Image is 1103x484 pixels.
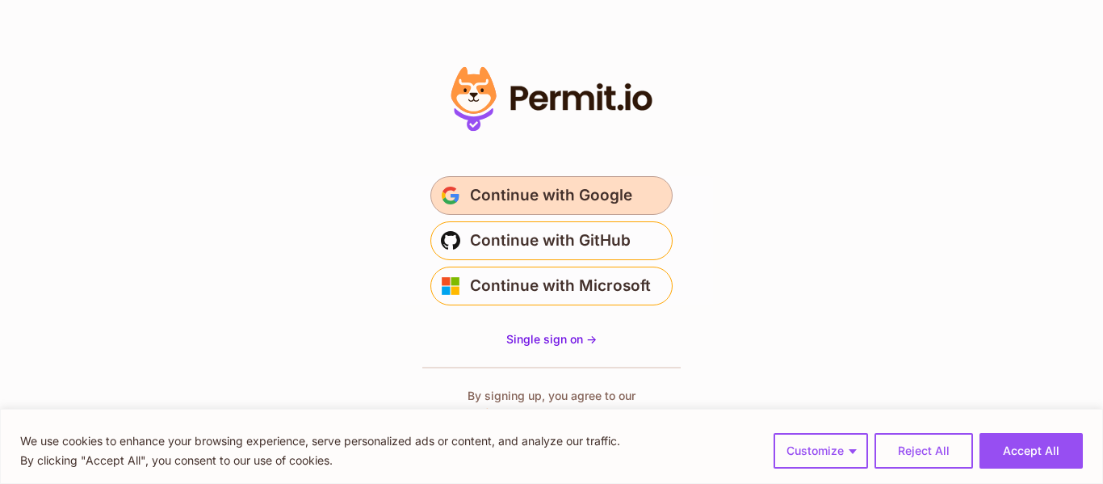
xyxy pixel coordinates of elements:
[430,221,673,260] button: Continue with GitHub
[774,433,868,469] button: Customize
[20,451,620,470] p: By clicking "Accept All", you consent to our use of cookies.
[20,431,620,451] p: We use cookies to enhance your browsing experience, serve personalized ads or content, and analyz...
[570,406,669,422] a: Privacy Policy ↗
[506,331,597,347] a: Single sign on ->
[506,332,597,346] span: Single sign on ->
[874,433,973,469] button: Reject All
[470,273,651,299] span: Continue with Microsoft
[434,388,669,423] p: By signing up, you agree to our and
[434,406,550,422] a: Terms of Service ↗
[470,228,631,254] span: Continue with GitHub
[430,267,673,305] button: Continue with Microsoft
[979,433,1083,469] button: Accept All
[430,176,673,215] button: Continue with Google
[470,183,632,208] span: Continue with Google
